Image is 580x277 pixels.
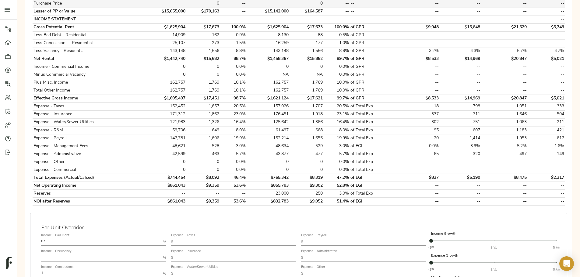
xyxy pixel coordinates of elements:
td: 1,953 [481,134,527,142]
label: Income - Bad Debt [41,234,69,237]
td: -- [527,71,565,79]
td: of EGI [350,182,395,190]
td: 250 [290,190,323,198]
td: -- [527,31,565,39]
td: 1,918 [290,110,323,118]
td: 0 [290,158,323,166]
td: 100.0% [323,23,350,31]
td: 162,757 [247,79,290,87]
td: $15,142,000 [247,8,290,16]
td: 1,769 [186,87,220,95]
td: -- [186,190,220,198]
td: 5.2% [481,142,527,150]
td: 3.2% [395,47,439,55]
td: -- [481,31,527,39]
label: Income - Occupancy [41,250,71,253]
td: of GPR [350,39,395,47]
td: $5,021 [527,95,565,102]
td: 20.5% [323,102,350,110]
td: 1,862 [186,110,220,118]
td: Net Operating Income [33,182,145,190]
td: -- [527,87,565,95]
td: 0 [145,71,186,79]
td: $17,673 [186,23,220,31]
td: Gross Potential Rent [33,23,145,31]
td: 3.0% [323,142,350,150]
td: 18 [395,102,439,110]
td: -- [220,190,247,198]
td: Net Rental [33,55,145,63]
span: 5% [491,266,497,272]
td: 43,877 [247,150,290,158]
td: of Total Exp [350,102,395,110]
td: 0 [247,166,290,174]
td: $8,475 [481,174,527,182]
td: -- [323,8,350,16]
td: 88.7% [220,55,247,63]
label: Income - Concessions [41,266,74,269]
td: -- [481,71,527,79]
td: 1,326 [186,118,220,126]
td: -- [395,31,439,39]
td: Expense - Payroll [33,134,145,142]
td: $8,533 [395,55,439,63]
td: -- [220,8,247,16]
td: 10.1% [220,87,247,95]
td: of Total Exp [350,166,395,174]
td: of GPR [350,71,395,79]
td: of Total Exp [350,158,395,166]
td: 211 [527,118,565,126]
td: $15,682 [186,55,220,63]
td: 16.4% [220,118,247,126]
td: Expense - Other [33,158,145,166]
td: 23.0% [220,110,247,118]
td: 8.0% [220,126,247,134]
td: 320 [440,150,481,158]
td: $17,673 [290,23,323,31]
td: 0.5% [323,31,350,39]
td: of GPR [350,47,395,55]
td: -- [527,166,565,174]
td: 8.8% [323,47,350,55]
span: 5% [491,244,497,251]
td: -- [440,79,481,87]
td: $1,442,740 [145,55,186,63]
td: 177 [290,39,323,47]
td: $2,317 [527,174,565,182]
td: 3.0% [323,190,350,198]
td: 3.0% [220,142,247,150]
td: -- [527,158,565,166]
td: -- [395,39,439,47]
td: $744,454 [145,174,186,182]
td: 59,706 [145,126,186,134]
td: -- [527,63,565,71]
td: -- [527,79,565,87]
td: Income - Commercial Income [33,63,145,71]
span: 10% [553,266,560,272]
td: 8.0% [323,126,350,134]
td: 19.9% [220,134,247,142]
td: 711 [440,110,481,118]
td: Expense - Administrative [33,150,145,158]
td: -- [440,158,481,166]
td: $837 [395,174,439,182]
td: Reserves [33,190,145,198]
td: 162,757 [145,87,186,95]
td: of EGI [350,174,395,182]
td: $17,451 [186,95,220,102]
td: 529 [290,142,323,150]
td: 157,026 [247,102,290,110]
td: $855,783 [247,182,290,190]
td: 46.4% [220,174,247,182]
td: -- [481,182,527,190]
td: $15,852 [290,55,323,63]
td: 42,599 [145,150,186,158]
td: 1,414 [440,134,481,142]
td: 528 [186,142,220,150]
td: 23,000 [247,190,290,198]
td: 273 [186,39,220,47]
td: 98.7% [220,95,247,102]
td: $1,605,497 [145,95,186,102]
td: 649 [186,126,220,134]
td: 162,757 [247,87,290,95]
